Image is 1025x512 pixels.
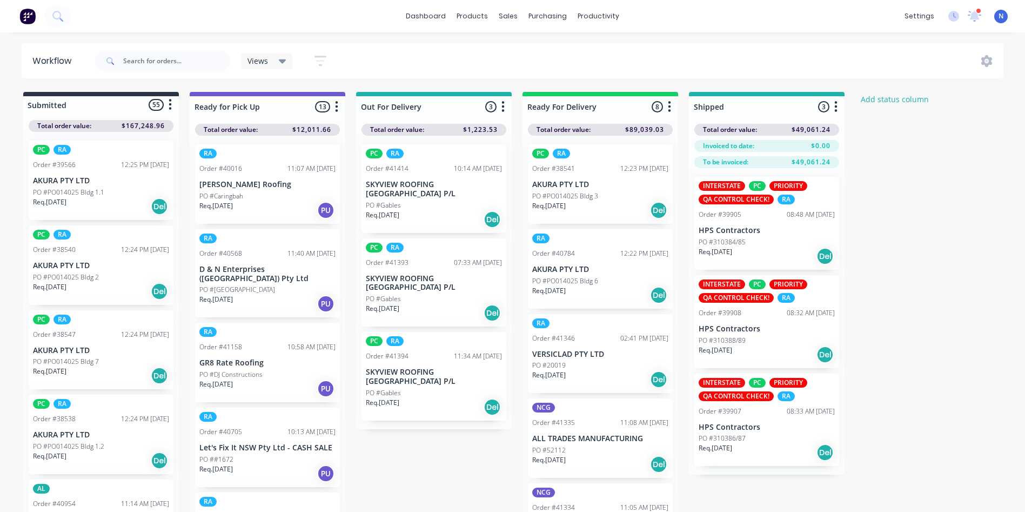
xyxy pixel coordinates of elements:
p: PO #PO014025 Bldg 6 [532,276,598,286]
span: Total order value: [703,125,757,135]
div: Del [650,202,667,219]
div: PCRAOrder #4139307:33 AM [DATE]SKYVIEW ROOFING [GEOGRAPHIC_DATA] P/LPO #GablesReq.[DATE]Del [361,238,506,327]
div: PC [366,243,383,252]
p: PO #Gables [366,201,401,210]
p: SKYVIEW ROOFING [GEOGRAPHIC_DATA] P/L [366,368,502,386]
div: 11:14 AM [DATE] [121,499,169,509]
div: PU [317,295,334,312]
div: 12:22 PM [DATE] [620,249,668,258]
div: 12:25 PM [DATE] [121,160,169,170]
div: RA [778,391,795,401]
div: Order #40954 [33,499,76,509]
div: 12:24 PM [DATE] [121,245,169,255]
div: Del [816,346,834,363]
div: RA [778,195,795,204]
span: $12,011.66 [292,125,331,135]
p: AKURA PTY LTD [532,180,668,189]
div: RAOrder #4115810:58 AM [DATE]GR8 Rate RoofingPO #DJ ConstructionsReq.[DATE]PU [195,323,340,402]
p: PO #52112 [532,445,566,455]
div: Order #40568 [199,249,242,258]
p: Req. [DATE] [33,367,66,376]
div: INTERSTATE [699,280,745,289]
p: Req. [DATE] [33,197,66,207]
div: PCRAOrder #3853812:24 PM [DATE]AKURA PTY LTDPO #PO014025 Bldg 1.2Req.[DATE]Del [29,395,173,474]
p: PO #310388/89 [699,336,746,345]
div: PU [317,202,334,219]
a: dashboard [400,8,451,24]
span: Invoiced to date: [703,141,754,151]
div: RA [53,145,71,155]
div: RAOrder #4078412:22 PM [DATE]AKURA PTY LTDPO #PO014025 Bldg 6Req.[DATE]Del [528,229,673,309]
div: RAOrder #4070510:13 AM [DATE]Let's Fix It NSW Pty Ltd - CASH SALEPO ##1672Req.[DATE]PU [195,408,340,487]
p: AKURA PTY LTD [33,261,169,270]
div: Del [650,371,667,388]
p: SKYVIEW ROOFING [GEOGRAPHIC_DATA] P/L [366,180,502,198]
span: N [999,11,1003,21]
div: productivity [572,8,625,24]
p: PO #Gables [366,294,401,304]
p: Let's Fix It NSW Pty Ltd - CASH SALE [199,443,336,453]
div: Del [151,283,168,300]
p: PO #20019 [532,361,566,370]
span: $167,248.96 [122,121,165,131]
p: PO #310386/87 [699,434,746,443]
div: PC [33,315,50,324]
div: PRIORITY [769,280,807,289]
p: Req. [DATE] [532,201,566,211]
div: PCRAOrder #3956612:25 PM [DATE]AKURA PTY LTDPO #PO014025 Bldg 1.1Req.[DATE]Del [29,141,173,220]
div: 10:14 AM [DATE] [454,164,502,174]
div: Order #38547 [33,330,76,340]
div: PRIORITY [769,378,807,388]
p: AKURA PTY LTD [33,176,169,185]
div: 11:08 AM [DATE] [620,418,668,428]
div: PCRAOrder #4141410:14 AM [DATE]SKYVIEW ROOFING [GEOGRAPHIC_DATA] P/LPO #GablesReq.[DATE]Del [361,144,506,233]
div: RA [386,149,404,158]
p: Req. [DATE] [366,210,399,220]
div: Order #39566 [33,160,76,170]
div: INTERSTATEPCPRIORITYQA CONTROL CHECK!RAOrder #3990708:33 AM [DATE]HPS ContractorsPO #310386/87Req... [694,374,839,467]
div: RA [778,293,795,303]
p: HPS Contractors [699,423,835,432]
div: INTERSTATEPCPRIORITYQA CONTROL CHECK!RAOrder #3990808:32 AM [DATE]HPS ContractorsPO #310388/89Req... [694,275,839,368]
p: PO #PO014025 Bldg 3 [532,191,598,201]
p: Req. [DATE] [532,370,566,380]
div: NCG [532,403,555,413]
div: purchasing [523,8,572,24]
div: QA CONTROL CHECK! [699,195,774,204]
span: Total order value: [204,125,258,135]
div: 11:40 AM [DATE] [287,249,336,258]
div: INTERSTATE [699,378,745,388]
div: Order #40016 [199,164,242,174]
span: $49,061.24 [792,125,830,135]
p: Req. [DATE] [699,247,732,257]
div: QA CONTROL CHECK! [699,391,774,401]
div: RA [199,327,217,337]
div: Order #41394 [366,351,408,361]
div: RA [532,318,550,328]
div: settings [899,8,940,24]
div: 11:07 AM [DATE] [287,164,336,174]
div: Order #39908 [699,308,741,318]
div: 08:48 AM [DATE] [787,210,835,220]
div: RA [53,399,71,409]
div: 07:33 AM [DATE] [454,258,502,268]
div: 11:34 AM [DATE] [454,351,502,361]
p: D & N Enterprises ([GEOGRAPHIC_DATA]) Pty Ltd [199,265,336,283]
div: PC [366,336,383,346]
p: HPS Contractors [699,324,835,334]
p: Req. [DATE] [532,286,566,296]
div: 08:32 AM [DATE] [787,308,835,318]
div: Workflow [32,55,77,68]
p: Req. [DATE] [199,464,233,474]
p: AKURA PTY LTD [532,265,668,274]
p: PO ##1672 [199,455,233,464]
div: PCRAOrder #3854112:23 PM [DATE]AKURA PTY LTDPO #PO014025 Bldg 3Req.[DATE]Del [528,144,673,224]
p: GR8 Rate Roofing [199,358,336,368]
span: $1,223.53 [463,125,498,135]
img: Factory [19,8,36,24]
button: Add status column [855,92,935,107]
div: Order #39907 [699,407,741,416]
div: RA [532,234,550,243]
div: Order #40705 [199,427,242,437]
span: $89,039.03 [625,125,664,135]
